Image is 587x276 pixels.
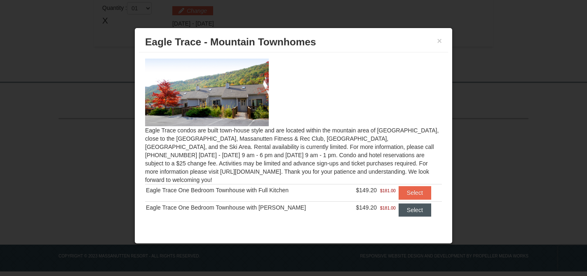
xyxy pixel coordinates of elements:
[146,203,345,212] div: Eagle Trace One Bedroom Townhouse with [PERSON_NAME]
[380,186,396,195] span: $181.00
[437,37,442,45] button: ×
[139,52,448,220] div: Eagle Trace condos are built town-house style and are located within the mountain area of [GEOGRA...
[145,59,269,126] img: 19218983-1-9b289e55.jpg
[399,186,431,199] button: Select
[146,186,345,194] div: Eagle Trace One Bedroom Townhouse with Full Kitchen
[356,187,377,193] span: $149.20
[380,204,396,212] span: $181.00
[399,203,431,217] button: Select
[356,204,377,211] span: $149.20
[145,36,316,47] span: Eagle Trace - Mountain Townhomes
